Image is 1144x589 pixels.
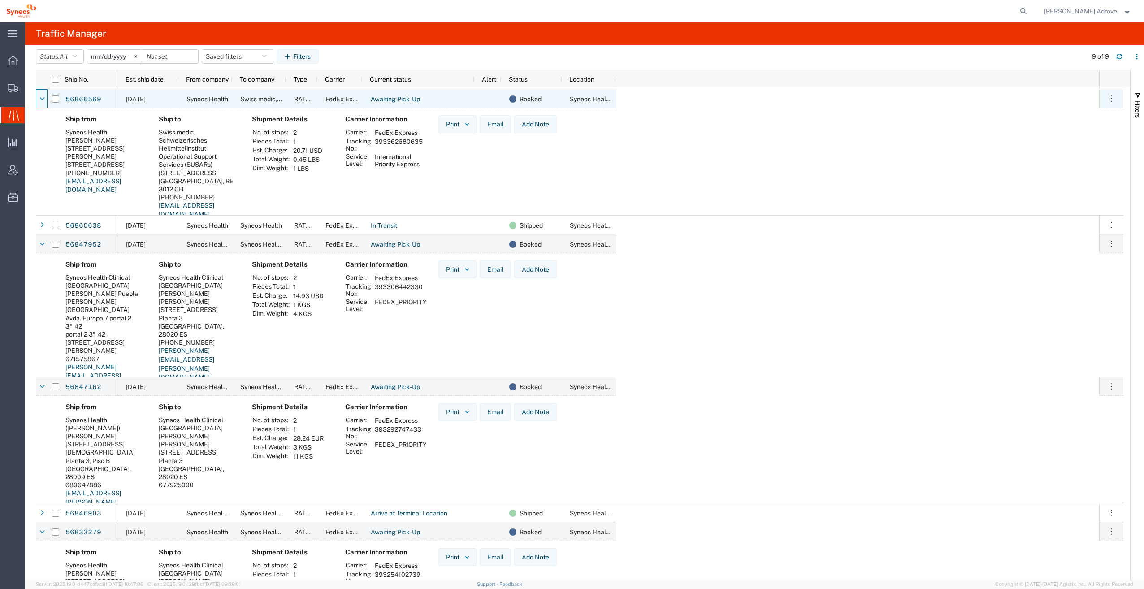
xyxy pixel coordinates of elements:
button: Add Note [514,403,557,421]
span: Syneos Health [186,95,228,103]
a: 56866569 [65,92,102,107]
div: Swiss medic, Schweizerisches Heilmittelinstitut [159,128,238,153]
th: Tracking No.: [345,282,372,298]
td: 393254102739 [372,570,430,585]
a: [EMAIL_ADDRESS][DOMAIN_NAME] [159,202,214,218]
td: 393292747433 [372,425,430,440]
span: 09/19/2025 [126,241,146,248]
div: [PERSON_NAME] [159,577,238,585]
span: Client: 2025.19.0-129fbcf [147,581,241,587]
span: Irene Perez Adrove [1044,6,1117,16]
td: 2 [290,416,327,425]
div: Syneos Health Clinical [GEOGRAPHIC_DATA] [159,561,238,577]
td: 393306442330 [372,282,430,298]
td: 16 EUR [290,579,317,588]
div: Avda. Europa 7 portal 2 3º-42 [65,314,144,330]
span: 09/19/2025 [126,528,146,536]
td: 20.71 USD [290,146,325,155]
div: 671575867 [65,355,144,363]
td: FedEx Express [372,561,430,570]
a: Support [477,581,499,587]
input: Not set [87,50,143,63]
h4: Traffic Manager [36,22,106,45]
div: [GEOGRAPHIC_DATA], BE 3012 CH [159,177,238,193]
td: 1 [290,570,317,579]
span: Syneos Health Clinical Spain [570,222,700,229]
div: 677925000 [159,481,238,489]
span: RATED [294,241,314,248]
a: 56833279 [65,525,102,540]
span: FedEx Express [325,222,368,229]
th: Pieces Total: [252,425,290,434]
td: 28.24 EUR [290,434,327,443]
h4: Ship from [65,548,144,556]
button: Email [480,260,511,278]
img: logo [6,4,36,18]
span: FedEx Express [325,383,368,390]
span: Syneos Health Clinical Spain [240,383,370,390]
th: Total Weight: [252,443,290,452]
div: [STREET_ADDRESS] [159,169,238,177]
td: FedEx Express [372,128,426,137]
span: Syneos Health Clinical Spain [570,510,700,517]
h4: Shipment Details [252,260,331,269]
td: 2 [290,273,327,282]
span: FedEx Express [325,241,368,248]
button: Filters [277,49,319,64]
button: Print [438,115,477,133]
div: [STREET_ADDRESS][DEMOGRAPHIC_DATA] [65,440,144,456]
h4: Ship from [65,115,144,123]
h4: Ship to [159,548,238,556]
span: Swiss medic, Schweizerisches Heilmittelinstitut [240,95,376,103]
h4: Shipment Details [252,115,331,123]
h4: Ship from [65,260,144,269]
button: Status:All [36,49,84,64]
h4: Carrier Information [345,548,417,556]
th: Tracking No.: [345,425,372,440]
th: Tracking No.: [345,570,372,585]
button: Saved filters [202,49,273,64]
div: Syneos Health [65,128,144,136]
div: [PERSON_NAME] [159,290,238,298]
th: Carrier: [345,416,372,425]
span: Status [509,76,528,83]
div: Syneos Health [65,561,144,569]
div: [PERSON_NAME] [65,569,144,577]
span: Syneos Health [186,528,228,536]
div: [STREET_ADDRESS] [65,160,144,169]
th: Total Weight: [252,155,290,164]
div: Syneos Health Clinical [GEOGRAPHIC_DATA] [159,273,238,290]
th: No. of stops: [252,273,290,282]
div: Operational Support Services (SUSARs) [159,152,238,169]
span: 09/19/2025 [126,383,146,390]
th: No. of stops: [252,128,290,137]
span: Syneos Health Clinical Spain [570,528,700,536]
div: [PHONE_NUMBER] [159,338,238,346]
div: Syneos Health ([PERSON_NAME]) [65,416,144,432]
a: [EMAIL_ADDRESS][DOMAIN_NAME] [65,178,121,194]
td: 11 KGS [290,452,327,461]
th: Carrier: [345,128,372,137]
td: 1 LBS [290,164,325,173]
a: 56847952 [65,238,102,252]
span: FedEx Express [325,528,368,536]
div: [PERSON_NAME] Puebla [PERSON_NAME][GEOGRAPHIC_DATA] [65,290,144,314]
th: Est. Charge: [252,579,290,588]
div: 680647886 [65,481,144,489]
img: dropdown [463,408,471,416]
td: FEDEX_PRIORITY [372,298,430,313]
span: From company [186,76,229,83]
th: Tracking No.: [345,137,372,152]
span: Syneos Health Clinical Spain [240,241,370,248]
button: Add Note [514,548,557,566]
a: Awaiting Pick-Up [370,380,420,394]
td: 2 [290,561,317,570]
span: [DATE] 10:47:06 [107,581,143,587]
div: [PERSON_NAME] [159,432,238,440]
th: Dim. Weight: [252,452,290,461]
td: International Priority Express [372,152,426,169]
div: Syneos Health Clinical [GEOGRAPHIC_DATA] [159,416,238,432]
span: Copyright © [DATE]-[DATE] Agistix Inc., All Rights Reserved [995,580,1133,588]
span: Syneos Health Clinical Spain [570,95,700,103]
td: 4 KGS [290,309,327,318]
